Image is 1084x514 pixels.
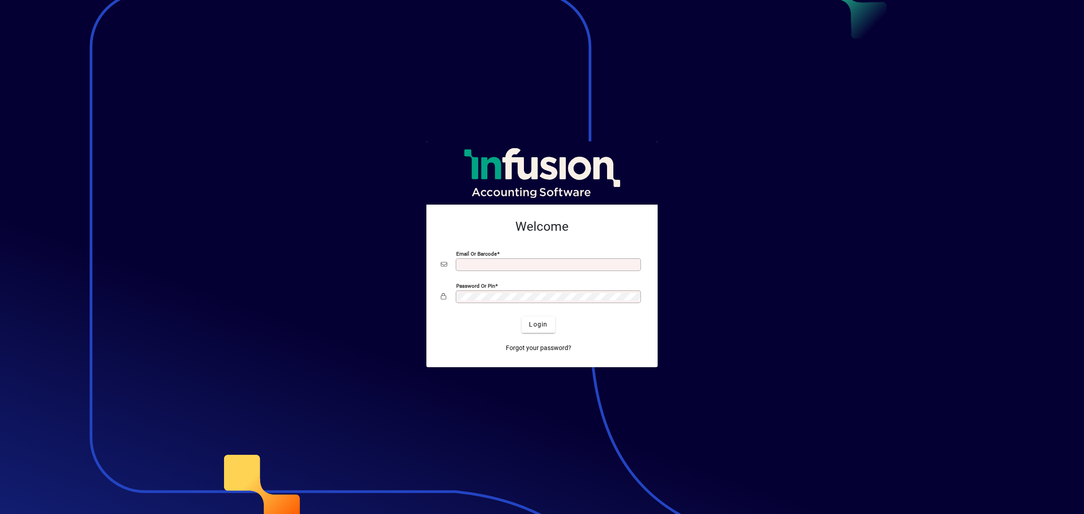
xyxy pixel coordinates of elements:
span: Forgot your password? [506,343,571,353]
button: Login [522,317,555,333]
mat-label: Email or Barcode [456,250,497,257]
mat-label: Password or Pin [456,282,495,289]
h2: Welcome [441,219,643,234]
a: Forgot your password? [502,340,575,356]
span: Login [529,320,547,329]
